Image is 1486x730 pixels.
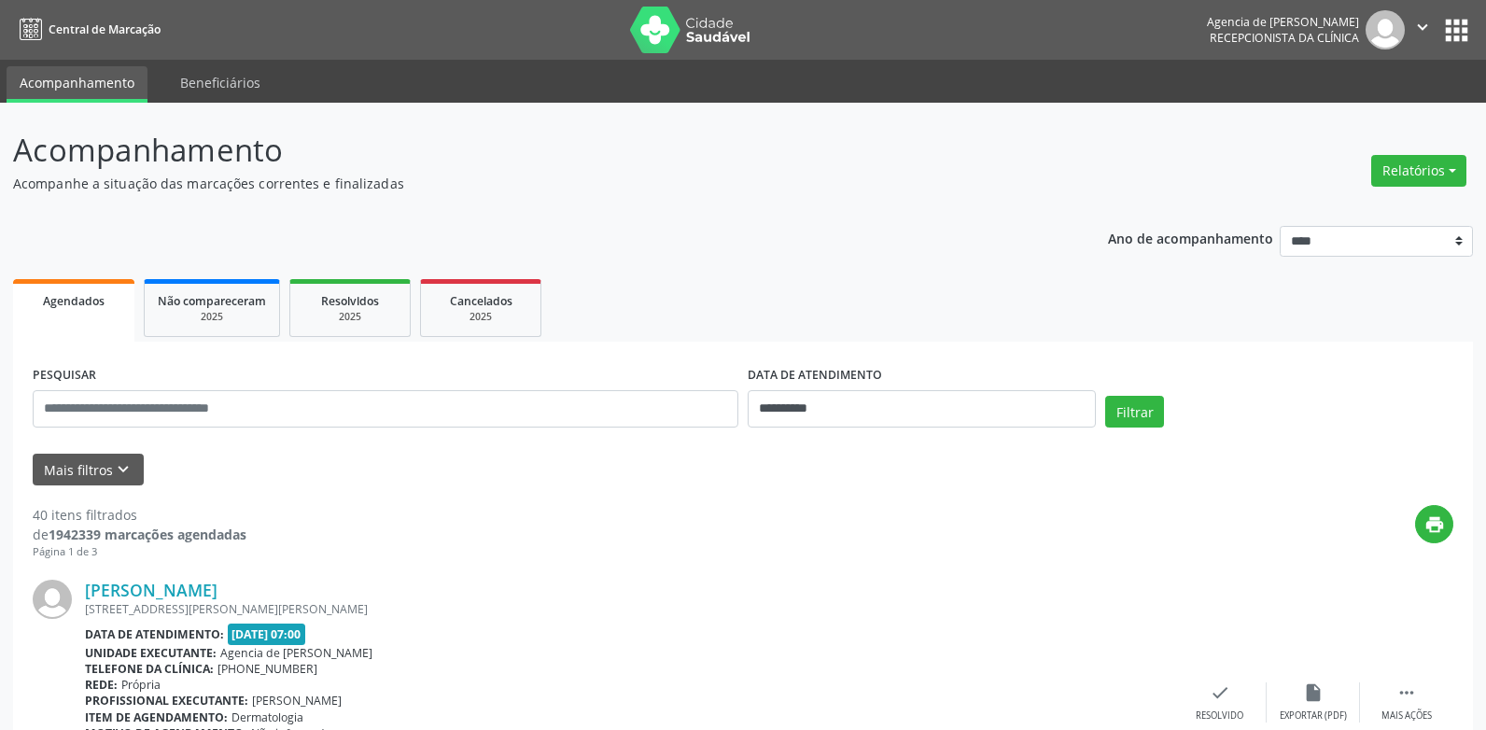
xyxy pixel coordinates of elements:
span: [DATE] 07:00 [228,624,306,645]
i:  [1412,17,1433,37]
b: Rede: [85,677,118,693]
span: Não compareceram [158,293,266,309]
span: Recepcionista da clínica [1210,30,1359,46]
span: Própria [121,677,161,693]
i: keyboard_arrow_down [113,459,133,480]
strong: 1942339 marcações agendadas [49,526,246,543]
div: Mais ações [1381,709,1432,723]
div: de [33,525,246,544]
div: Resolvido [1196,709,1243,723]
img: img [1366,10,1405,49]
b: Item de agendamento: [85,709,228,725]
span: Resolvidos [321,293,379,309]
b: Telefone da clínica: [85,661,214,677]
div: 2025 [434,310,527,324]
label: DATA DE ATENDIMENTO [748,361,882,390]
i: check [1210,682,1230,703]
span: Central de Marcação [49,21,161,37]
span: Agendados [43,293,105,309]
p: Acompanhe a situação das marcações correntes e finalizadas [13,174,1035,193]
span: Agencia de [PERSON_NAME] [220,645,372,661]
button: print [1415,505,1453,543]
b: Unidade executante: [85,645,217,661]
span: Cancelados [450,293,512,309]
a: Beneficiários [167,66,273,99]
b: Data de atendimento: [85,626,224,642]
div: 40 itens filtrados [33,505,246,525]
a: [PERSON_NAME] [85,580,217,600]
i: print [1424,514,1445,535]
i: insert_drive_file [1303,682,1324,703]
span: [PERSON_NAME] [252,693,342,709]
button: apps [1440,14,1473,47]
button:  [1405,10,1440,49]
div: 2025 [303,310,397,324]
button: Mais filtroskeyboard_arrow_down [33,454,144,486]
div: Agencia de [PERSON_NAME] [1207,14,1359,30]
div: Página 1 de 3 [33,544,246,560]
p: Acompanhamento [13,127,1035,174]
p: Ano de acompanhamento [1108,226,1273,249]
img: img [33,580,72,619]
button: Filtrar [1105,396,1164,428]
span: Dermatologia [231,709,303,725]
button: Relatórios [1371,155,1466,187]
label: PESQUISAR [33,361,96,390]
a: Central de Marcação [13,14,161,45]
div: [STREET_ADDRESS][PERSON_NAME][PERSON_NAME] [85,601,1173,617]
b: Profissional executante: [85,693,248,709]
a: Acompanhamento [7,66,147,103]
i:  [1396,682,1417,703]
span: [PHONE_NUMBER] [217,661,317,677]
div: Exportar (PDF) [1280,709,1347,723]
div: 2025 [158,310,266,324]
